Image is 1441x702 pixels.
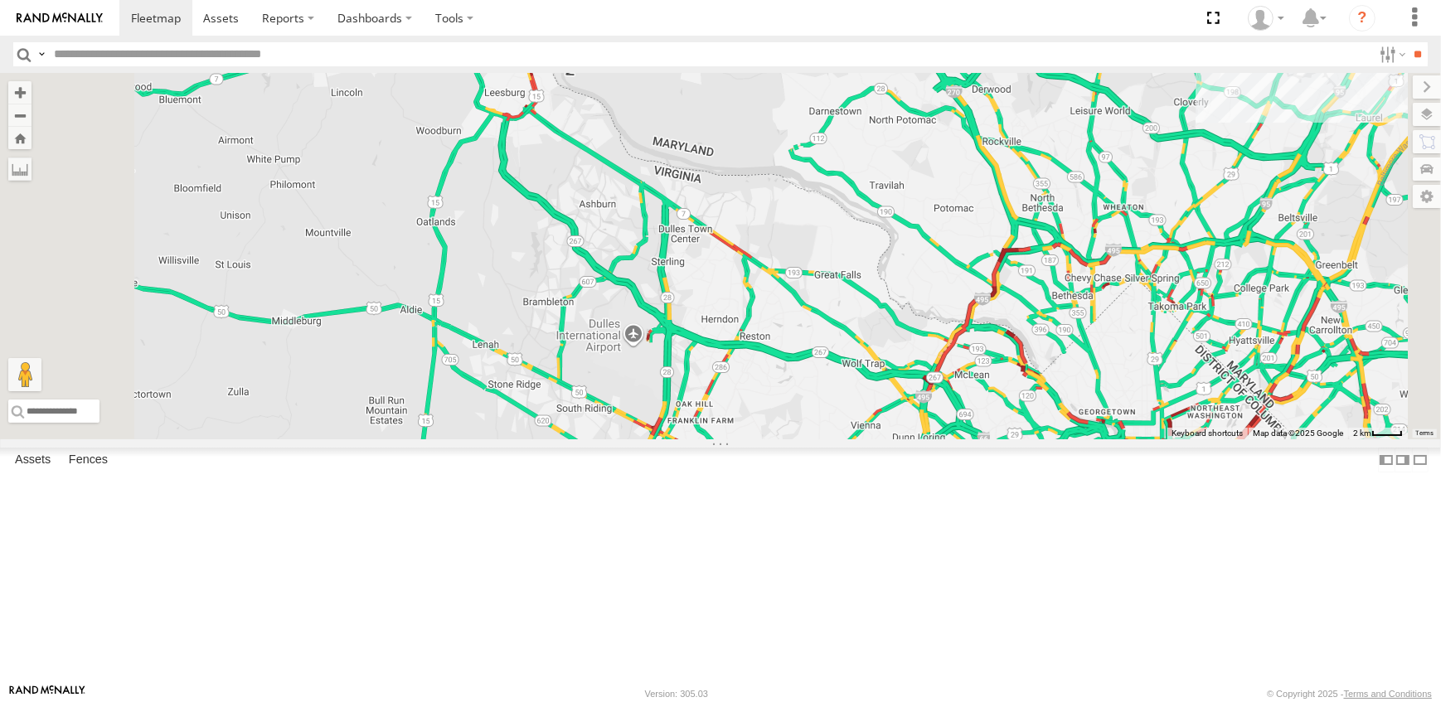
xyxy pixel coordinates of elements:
label: Dock Summary Table to the Left [1378,448,1395,472]
button: Keyboard shortcuts [1172,428,1243,439]
label: Fences [61,448,116,472]
a: Visit our Website [9,685,85,702]
label: Assets [7,448,59,472]
a: Terms and Conditions [1344,689,1432,699]
span: 2 km [1353,428,1371,438]
button: Map Scale: 2 km per 34 pixels [1348,428,1408,439]
a: Terms [1416,430,1434,437]
label: Measure [8,157,32,181]
button: Zoom out [8,104,32,127]
label: Search Query [35,42,48,66]
button: Zoom in [8,81,32,104]
div: Version: 305.03 [645,689,708,699]
label: Search Filter Options [1373,42,1409,66]
button: Drag Pegman onto the map to open Street View [8,358,41,391]
div: Barbara McNamee [1242,6,1290,31]
img: rand-logo.svg [17,12,103,24]
label: Dock Summary Table to the Right [1395,448,1411,472]
button: Zoom Home [8,127,32,149]
label: Hide Summary Table [1412,448,1429,472]
span: Map data ©2025 Google [1253,428,1343,438]
label: Map Settings [1413,185,1441,208]
div: © Copyright 2025 - [1267,689,1432,699]
i: ? [1349,5,1375,31]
